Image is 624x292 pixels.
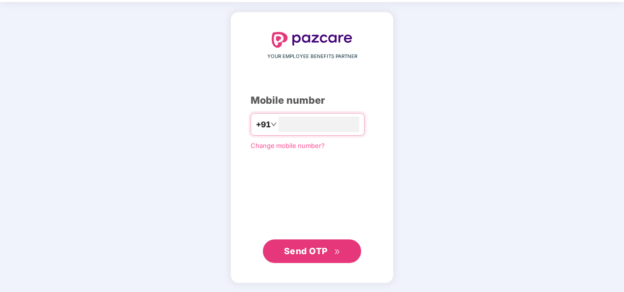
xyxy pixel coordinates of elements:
[251,93,373,108] div: Mobile number
[256,118,271,131] span: +91
[272,32,352,48] img: logo
[271,121,277,127] span: down
[334,249,340,255] span: double-right
[251,142,325,149] a: Change mobile number?
[263,239,361,263] button: Send OTPdouble-right
[284,246,328,256] span: Send OTP
[267,53,357,60] span: YOUR EMPLOYEE BENEFITS PARTNER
